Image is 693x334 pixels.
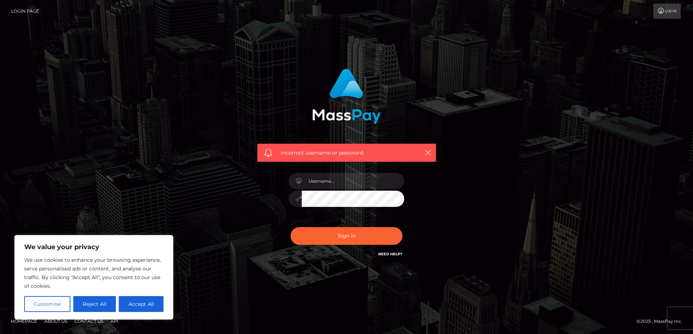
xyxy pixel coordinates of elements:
[637,317,688,325] div: © 2025 , MassPay Inc.
[24,243,164,251] p: We value your privacy
[8,316,40,327] a: Homepage
[653,4,681,19] a: Login
[14,235,173,320] div: We value your privacy
[11,4,39,19] a: Login Page
[24,296,70,312] button: Customise
[108,316,121,327] a: API
[24,256,164,290] p: We use cookies to enhance your browsing experience, serve personalised ads or content, and analys...
[73,296,116,312] button: Reject All
[119,296,164,312] button: Accept All
[302,173,404,189] input: Username...
[378,252,402,256] a: Need Help?
[312,69,381,124] img: MassPay Login
[71,316,106,327] a: Contact Us
[281,149,413,157] span: Incorrect username or password.
[42,316,70,327] a: About Us
[291,227,402,245] button: Sign in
